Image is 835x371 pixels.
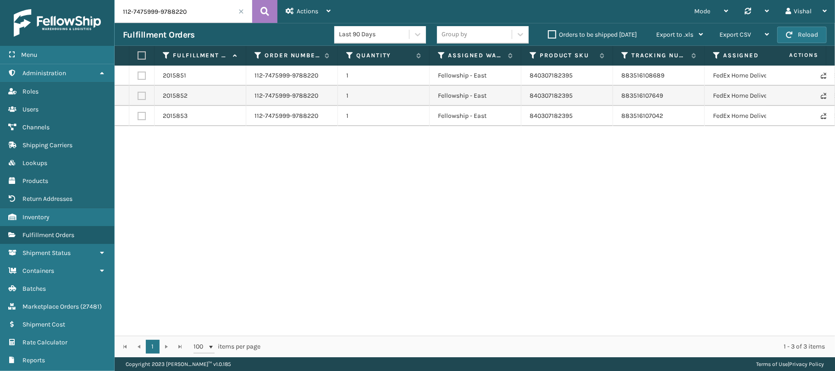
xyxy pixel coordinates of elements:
[631,51,687,60] label: Tracking Number
[163,91,188,100] a: 2015852
[22,105,39,113] span: Users
[789,361,824,367] a: Privacy Policy
[22,321,65,328] span: Shipment Cost
[430,66,521,86] td: Fellowship - East
[530,92,573,100] a: 840307182395
[705,66,796,86] td: FedEx Home Delivery
[22,213,50,221] span: Inventory
[777,27,827,43] button: Reload
[14,9,101,37] img: logo
[656,31,693,39] span: Export to .xls
[621,92,663,100] a: 883516107649
[22,231,74,239] span: Fulfillment Orders
[80,303,102,310] span: ( 27481 )
[723,51,779,60] label: Assigned Carrier Service
[338,86,430,106] td: 1
[22,195,72,203] span: Return Addresses
[22,177,48,185] span: Products
[194,342,207,351] span: 100
[339,30,410,39] div: Last 90 Days
[760,48,824,63] span: Actions
[254,111,318,121] a: 112-7475999-9788220
[146,340,160,354] a: 1
[338,106,430,126] td: 1
[22,303,79,310] span: Marketplace Orders
[254,71,318,80] a: 112-7475999-9788220
[448,51,503,60] label: Assigned Warehouse
[442,30,467,39] div: Group by
[21,51,37,59] span: Menu
[163,71,186,80] a: 2015851
[22,285,46,293] span: Batches
[621,112,663,120] a: 883516107042
[22,338,67,346] span: Rate Calculator
[22,159,47,167] span: Lookups
[194,340,260,354] span: items per page
[22,141,72,149] span: Shipping Carriers
[530,112,573,120] a: 840307182395
[123,29,194,40] h3: Fulfillment Orders
[530,72,573,79] a: 840307182395
[694,7,710,15] span: Mode
[22,267,54,275] span: Containers
[254,91,318,100] a: 112-7475999-9788220
[22,249,71,257] span: Shipment Status
[22,69,66,77] span: Administration
[821,113,826,119] i: Never Shipped
[430,86,521,106] td: Fellowship - East
[821,72,826,79] i: Never Shipped
[705,106,796,126] td: FedEx Home Delivery
[22,356,45,364] span: Reports
[163,111,188,121] a: 2015853
[126,357,231,371] p: Copyright 2023 [PERSON_NAME]™ v 1.0.185
[548,31,637,39] label: Orders to be shipped [DATE]
[756,361,788,367] a: Terms of Use
[265,51,320,60] label: Order Number
[705,86,796,106] td: FedEx Home Delivery
[430,106,521,126] td: Fellowship - East
[540,51,595,60] label: Product SKU
[338,66,430,86] td: 1
[756,357,824,371] div: |
[273,342,825,351] div: 1 - 3 of 3 items
[22,88,39,95] span: Roles
[22,123,50,131] span: Channels
[297,7,318,15] span: Actions
[173,51,228,60] label: Fulfillment Order Id
[821,93,826,99] i: Never Shipped
[356,51,412,60] label: Quantity
[719,31,751,39] span: Export CSV
[621,72,664,79] a: 883516108689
